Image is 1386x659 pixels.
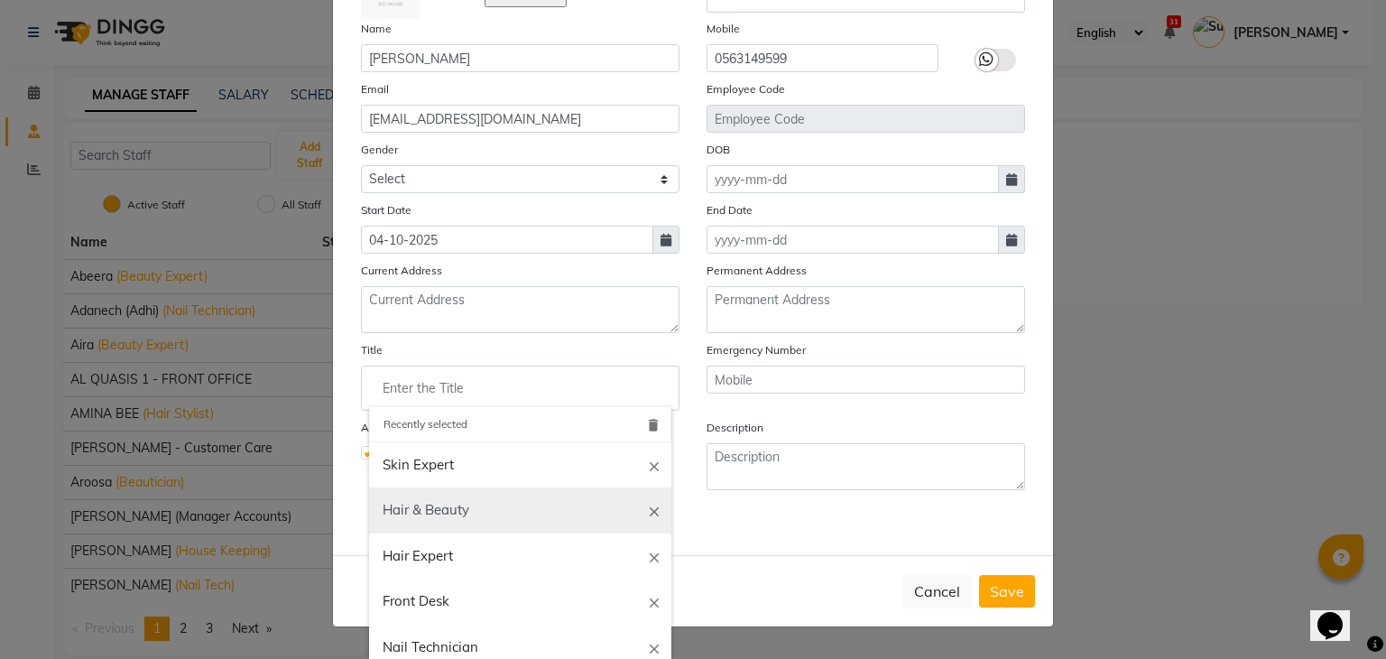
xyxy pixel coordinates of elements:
iframe: chat widget [1310,587,1368,641]
i: Close [646,504,662,520]
i: Close [646,595,662,611]
i: Close [646,458,662,474]
a: Skin Expert [369,442,671,488]
i: Close [646,549,662,565]
a: Front Desk [369,579,671,625]
i: Close [646,640,662,656]
a: Hair & Beauty [369,487,671,534]
div: Recently selected [383,416,657,432]
a: Hair Expert [369,534,671,580]
input: Enter the Title [369,370,671,406]
i: Delete [645,417,661,433]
